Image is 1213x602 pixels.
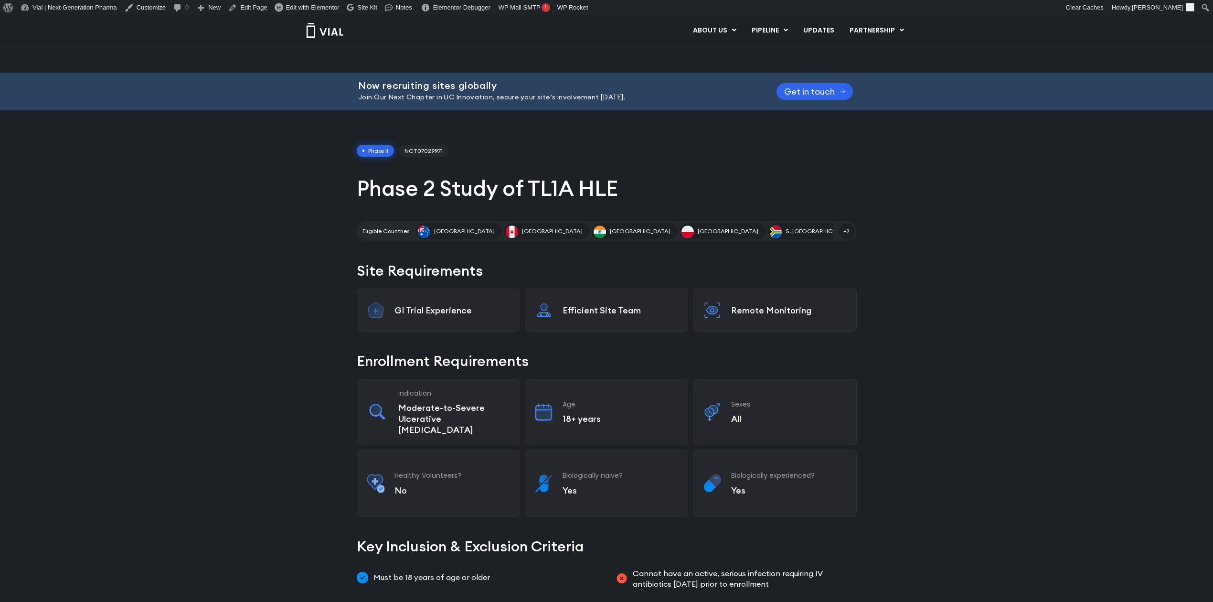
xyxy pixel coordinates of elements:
h2: Enrollment Requirements [357,351,857,371]
span: Cannot have an active, serious infection requiring IV antibiotics [DATE] prior to enrollment [630,568,857,590]
h3: Sexes [731,400,847,408]
h3: Biologically experienced? [731,471,847,480]
p: All [731,413,847,424]
span: NCT07029971 [399,145,448,157]
img: S. Africa [769,226,782,238]
h3: Healthy Volunteers? [394,471,510,480]
h2: Eligible Countries [362,227,409,236]
a: PARTNERSHIPMenu Toggle [842,22,912,39]
p: Yes [731,485,847,496]
a: PIPELINEMenu Toggle [744,22,795,39]
span: [GEOGRAPHIC_DATA] [522,227,583,236]
span: S. [GEOGRAPHIC_DATA] [786,227,853,236]
h2: Key Inclusion & Exclusion Criteria [357,536,857,557]
span: Must be 18 years of age or older [371,568,490,587]
h3: Biologically naive? [563,471,678,480]
span: Site Kit [358,4,377,11]
a: ABOUT USMenu Toggle [685,22,744,39]
h1: Phase 2 Study of TL1A HLE [357,174,857,202]
span: [PERSON_NAME] [1132,4,1183,11]
p: 18+ years [563,413,678,424]
img: Poland [681,226,694,238]
span: [GEOGRAPHIC_DATA] [698,227,758,236]
p: Moderate-to-Severe Ulcerative [MEDICAL_DATA] [398,402,510,435]
p: Efficient Site Team [563,305,678,316]
h2: Now recruiting sites globally [358,80,753,91]
span: Edit with Elementor [286,4,340,11]
p: Yes [563,485,678,496]
img: Vial Logo [306,23,344,38]
span: +2 [839,223,855,239]
p: Remote Monitoring [731,305,847,316]
span: Phase II [357,145,394,157]
a: Get in touch [777,83,853,100]
span: [GEOGRAPHIC_DATA] [610,227,670,236]
span: [GEOGRAPHIC_DATA] [434,227,495,236]
img: India [594,226,606,238]
p: Join Our Next Chapter in UC Innovation, secure your site’s involvement [DATE]. [358,92,753,103]
h3: Age [563,400,678,408]
p: GI Trial Experience [394,305,510,316]
p: No [394,485,510,496]
span: ! [542,3,550,12]
img: Canada [506,226,518,238]
h3: Indication [398,389,510,398]
span: Get in touch [784,88,835,95]
a: UPDATES [796,22,841,39]
h2: Site Requirements [357,260,857,281]
img: Australia [418,226,430,238]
